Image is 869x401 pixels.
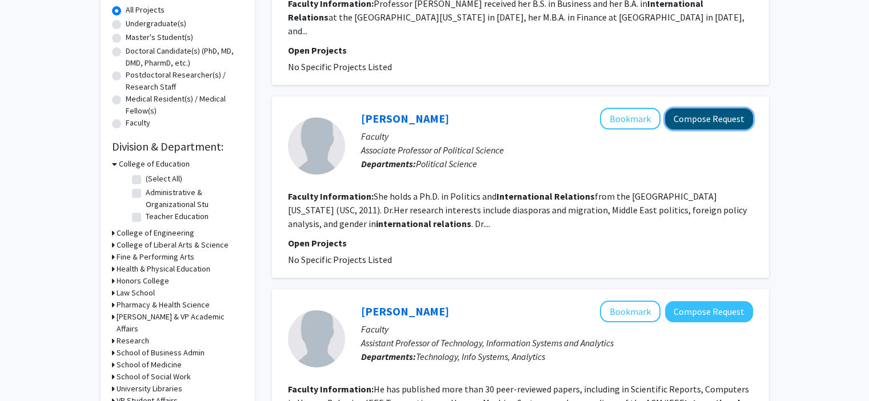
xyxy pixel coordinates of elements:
[361,322,753,336] p: Faculty
[146,210,209,222] label: Teacher Education
[112,140,243,153] h2: Division & Department:
[361,304,449,318] a: [PERSON_NAME]
[117,347,205,359] h3: School of Business Admin
[117,263,210,275] h3: Health & Physical Education
[117,239,229,251] h3: College of Liberal Arts & Science
[433,218,471,229] b: relations
[288,43,753,57] p: Open Projects
[119,158,190,170] h3: College of Education
[288,61,392,72] span: No Specific Projects Listed
[416,158,477,169] span: Political Science
[288,191,747,229] fg-read-more: She holds a Ph.D. in Politics and from the [GEOGRAPHIC_DATA][US_STATE] (USC, 2011). Dr.Her resear...
[117,251,194,263] h3: Fine & Performing Arts
[361,143,753,157] p: Associate Professor of Political Science
[117,287,155,299] h3: Law School
[146,187,241,210] label: Administrative & Organizational Stu
[117,371,191,383] h3: School of Social Work
[117,299,210,311] h3: Pharmacy & Health Science
[126,45,243,69] label: Doctoral Candidate(s) (PhD, MD, DMD, PharmD, etc.)
[126,93,243,117] label: Medical Resident(s) / Medical Fellow(s)
[665,108,753,129] button: Compose Request to Nadejda Marinova
[117,335,149,347] h3: Research
[361,336,753,350] p: Assistant Professor of Technology, Information Systems and Analytics
[665,301,753,322] button: Compose Request to Connor Esterwood
[117,359,182,371] h3: School of Medicine
[126,69,243,93] label: Postdoctoral Researcher(s) / Research Staff
[496,191,552,202] b: International
[288,383,374,395] b: Faculty Information:
[600,301,660,322] button: Add Connor Esterwood to Bookmarks
[117,383,182,395] h3: University Libraries
[361,351,416,362] b: Departments:
[117,275,169,287] h3: Honors College
[117,227,194,239] h3: College of Engineering
[9,350,49,392] iframe: Chat
[361,111,449,125] a: [PERSON_NAME]
[600,108,660,129] button: Add Nadejda Marinova to Bookmarks
[416,351,545,362] span: Technology, Info Systems, Analytics
[126,31,193,43] label: Master's Student(s)
[288,191,374,202] b: Faculty Information:
[376,218,431,229] b: international
[117,311,243,335] h3: [PERSON_NAME] & VP Academic Affairs
[288,11,329,23] b: Relations
[126,18,186,30] label: Undergraduate(s)
[288,254,392,265] span: No Specific Projects Listed
[288,236,753,250] p: Open Projects
[361,158,416,169] b: Departments:
[361,129,753,143] p: Faculty
[146,173,182,185] label: (Select All)
[126,4,165,16] label: All Projects
[126,117,150,129] label: Faculty
[554,191,595,202] b: Relations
